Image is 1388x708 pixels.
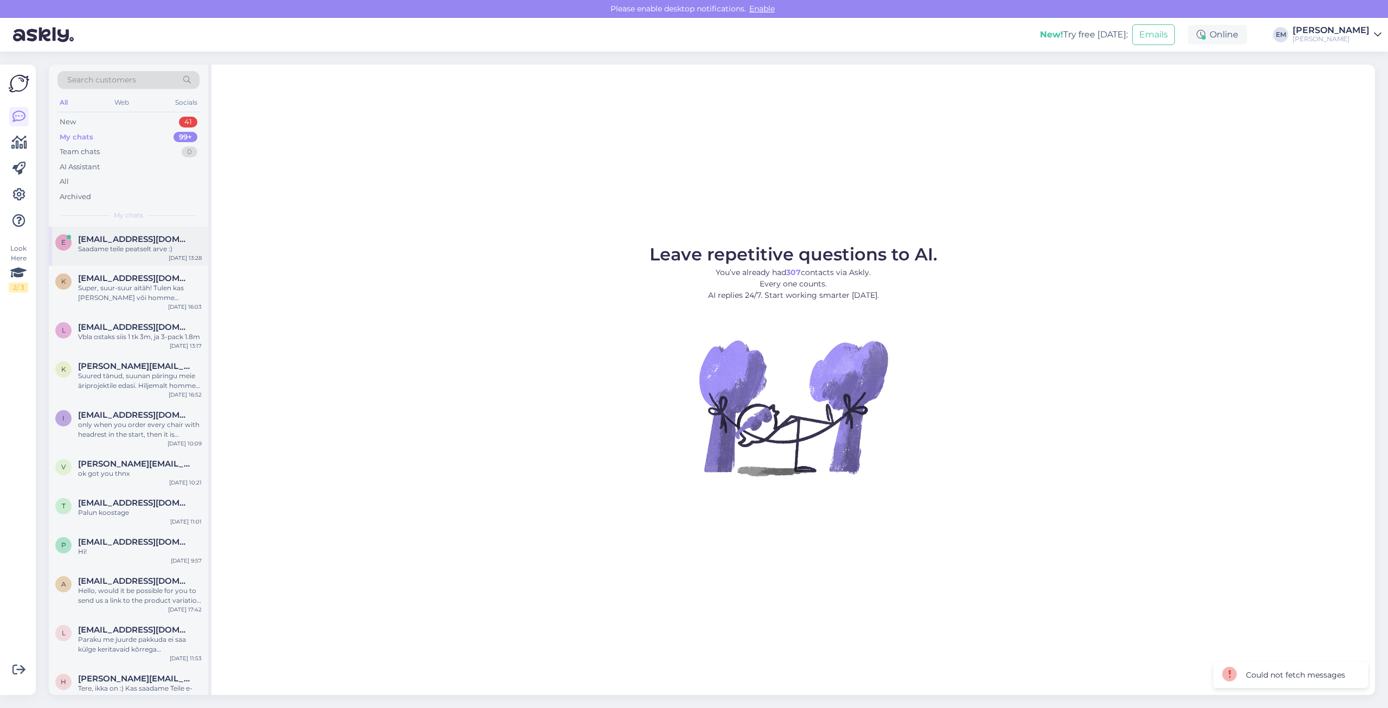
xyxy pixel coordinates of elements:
div: Suured tänud, suunan päringu meie äriprojektile edasi. Hiljemalt homme tehakse pakkumine :) [78,371,202,391]
span: engeli.salus@gmail.com [78,234,191,244]
span: k [61,277,66,285]
div: only when you order every chair with headrest in the start, then it is possible.. [78,420,202,439]
div: 41 [179,117,197,127]
b: New! [1040,29,1063,40]
span: i [62,414,65,422]
span: Search customers [67,74,136,86]
div: Vbla ostaks siis 1 tk 3m, ja 3-pack 1.8m [78,332,202,342]
span: pankajrajpoot639325@gmail.com [78,537,191,547]
div: Paraku me juurde pakkuda ei saa külge keritavaid kõrrega [PERSON_NAME]. [78,635,202,654]
div: Try free [DATE]: [1040,28,1128,41]
img: Askly Logo [9,73,29,94]
b: 307 [786,267,801,277]
span: a [61,580,66,588]
div: [DATE] 16:03 [168,303,202,311]
button: Emails [1132,24,1175,45]
div: Team chats [60,146,100,157]
div: Could not fetch messages [1246,669,1345,681]
span: l [62,326,66,334]
span: annklerkx@hotmail.com [78,576,191,586]
span: leho@meie.biz [78,322,191,332]
div: [PERSON_NAME] [1293,26,1370,35]
span: timo.heering@gmail.com [78,498,191,508]
div: Palun koostage [78,508,202,518]
div: 2 / 3 [9,283,28,292]
span: Enable [746,4,778,14]
span: helen.friedemann@gmail.com [78,674,191,684]
div: Socials [173,95,200,110]
div: [DATE] 11:01 [170,518,202,526]
div: [DATE] 11:53 [170,654,202,662]
img: No Chat active [696,310,891,505]
div: [DATE] 16:52 [169,391,202,399]
div: [DATE] 10:21 [169,479,202,487]
span: k [61,365,66,373]
div: Hello, would it be possible for you to send us a link to the product variation that you have in m... [78,586,202,605]
div: [DATE] 9:57 [171,557,202,565]
div: Tere, ikka on :) Kas saadame Teile e-[PERSON_NAME] pakkumise? [78,684,202,703]
span: liisi.seiler11@gmail.com [78,625,191,635]
span: l [62,629,66,637]
div: [DATE] 13:17 [170,342,202,350]
div: New [60,117,76,127]
div: Archived [60,192,91,202]
div: [DATE] 17:42 [168,605,202,614]
span: t [62,502,66,510]
span: ignatjev.aleksei@gmail.com [78,410,191,420]
div: My chats [60,132,93,143]
a: [PERSON_NAME][PERSON_NAME] [1293,26,1381,43]
div: All [57,95,70,110]
span: e [61,238,66,246]
div: EM [1273,27,1288,42]
div: Online [1188,25,1247,44]
div: Super, suur-suur aitäh! Tulen kas [PERSON_NAME] või homme kindlasti läbi :) [78,283,202,303]
span: viktors@bunins.lv [78,459,191,469]
div: ok got you thnx [78,469,202,479]
div: Saadame teile peatselt arve :) [78,244,202,254]
div: Hi! [78,547,202,557]
div: 0 [182,146,197,157]
span: ketlinsaksakulm@gmail.com [78,273,191,283]
div: Look Here [9,244,28,292]
div: [DATE] 10:09 [168,439,202,448]
div: [DATE] 13:28 [169,254,202,262]
p: You’ve already had contacts via Askly. Every one counts. AI replies 24/7. Start working smarter [... [650,267,937,301]
span: v [61,463,66,471]
span: h [61,678,66,686]
span: p [61,541,66,549]
div: 99+ [173,132,197,143]
div: [PERSON_NAME] [1293,35,1370,43]
div: All [60,176,69,187]
div: AI Assistant [60,162,100,173]
span: Leave repetitive questions to AI. [650,244,937,265]
div: Web [112,95,131,110]
span: kimberli@playstack.ee [78,361,191,371]
span: My chats [114,211,143,220]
